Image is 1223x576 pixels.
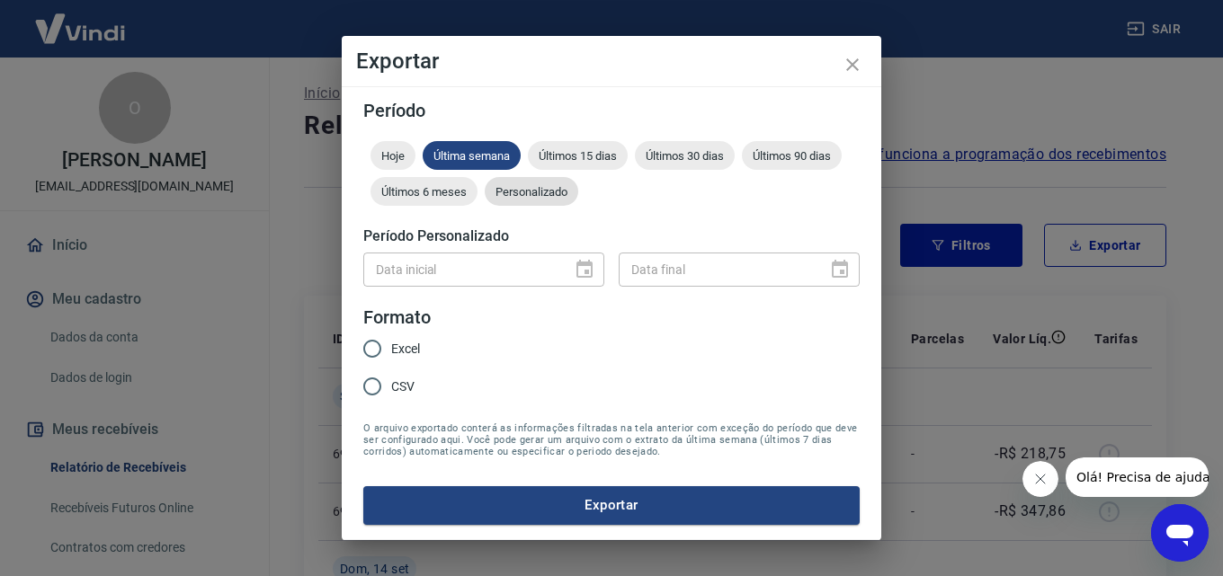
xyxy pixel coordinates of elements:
[363,253,559,286] input: DD/MM/YYYY
[1066,457,1209,497] iframe: Mensagem da empresa
[742,141,842,170] div: Últimos 90 dias
[370,185,478,199] span: Últimos 6 meses
[619,253,815,286] input: DD/MM/YYYY
[391,377,415,396] span: CSV
[528,149,628,163] span: Últimos 15 dias
[370,149,415,163] span: Hoje
[391,340,420,359] span: Excel
[370,141,415,170] div: Hoje
[356,50,867,72] h4: Exportar
[423,141,521,170] div: Última semana
[528,141,628,170] div: Últimos 15 dias
[363,102,860,120] h5: Período
[485,177,578,206] div: Personalizado
[831,43,874,86] button: close
[363,486,860,524] button: Exportar
[363,305,431,331] legend: Formato
[635,149,735,163] span: Últimos 30 dias
[363,227,860,245] h5: Período Personalizado
[485,185,578,199] span: Personalizado
[363,422,860,457] span: O arquivo exportado conterá as informações filtradas na tela anterior com exceção do período que ...
[423,149,521,163] span: Última semana
[11,13,151,27] span: Olá! Precisa de ajuda?
[1151,504,1209,562] iframe: Botão para abrir a janela de mensagens
[1022,461,1058,497] iframe: Fechar mensagem
[742,149,842,163] span: Últimos 90 dias
[370,177,478,206] div: Últimos 6 meses
[635,141,735,170] div: Últimos 30 dias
